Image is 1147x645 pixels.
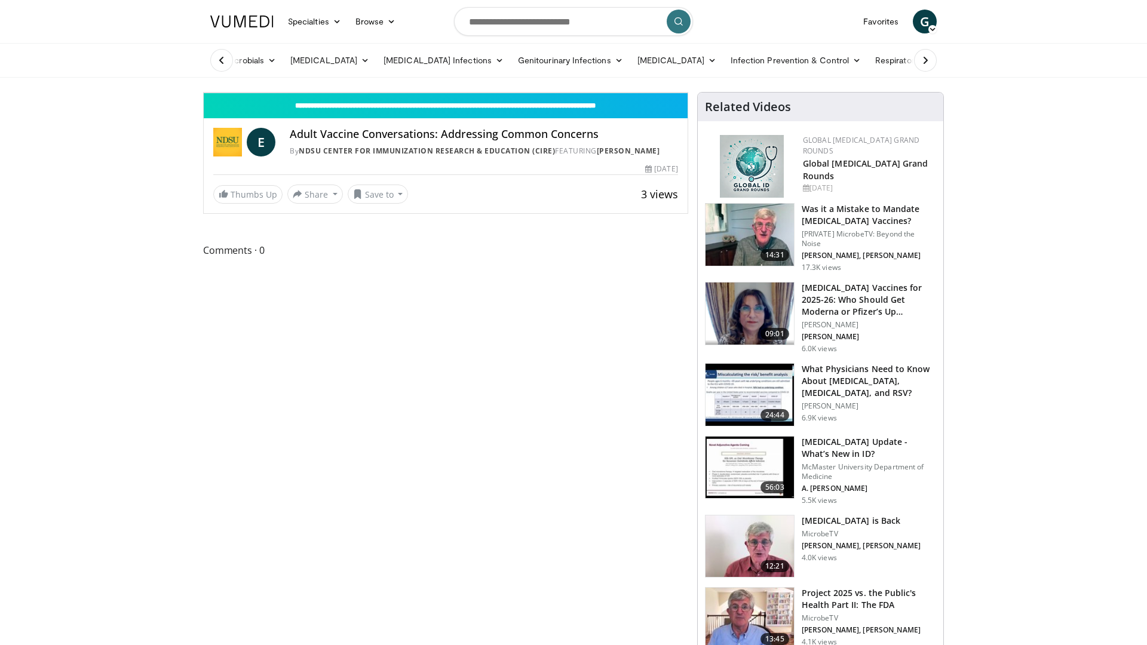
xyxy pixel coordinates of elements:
[802,553,837,563] p: 4.0K views
[348,10,403,33] a: Browse
[802,203,936,227] h3: Was it a Mistake to Mandate [MEDICAL_DATA] Vaccines?
[705,100,791,114] h4: Related Videos
[802,251,936,260] p: [PERSON_NAME], [PERSON_NAME]
[802,529,921,539] p: MicrobeTV
[299,146,555,156] a: NDSU Center for Immunization Research & Education (CIRE)
[213,185,283,204] a: Thumbs Up
[705,282,936,354] a: 09:01 [MEDICAL_DATA] Vaccines for 2025-26: Who Should Get Moderna or Pfizer’s Up… [PERSON_NAME] [...
[597,146,660,156] a: [PERSON_NAME]
[760,328,789,340] span: 09:01
[641,187,678,201] span: 3 views
[803,158,928,182] a: Global [MEDICAL_DATA] Grand Rounds
[802,344,837,354] p: 6.0K views
[803,183,934,193] div: [DATE]
[290,128,678,141] h4: Adult Vaccine Conversations: Addressing Common Concerns
[802,282,936,318] h3: [MEDICAL_DATA] Vaccines for 2025-26: Who Should Get Moderna or Pfizer’s Up…
[760,409,789,421] span: 24:44
[802,541,921,551] p: [PERSON_NAME], [PERSON_NAME]
[287,185,343,204] button: Share
[210,16,274,27] img: VuMedi Logo
[802,625,936,635] p: [PERSON_NAME], [PERSON_NAME]
[630,48,723,72] a: [MEDICAL_DATA]
[645,164,677,174] div: [DATE]
[868,48,979,72] a: Respiratory Infections
[706,437,794,499] img: 98142e78-5af4-4da4-a248-a3d154539079.150x105_q85_crop-smart_upscale.jpg
[802,515,921,527] h3: [MEDICAL_DATA] is Back
[705,363,936,426] a: 24:44 What Physicians Need to Know About [MEDICAL_DATA], [MEDICAL_DATA], and RSV? [PERSON_NAME] 6...
[203,242,688,258] span: Comments 0
[802,363,936,399] h3: What Physicians Need to Know About [MEDICAL_DATA], [MEDICAL_DATA], and RSV?
[376,48,511,72] a: [MEDICAL_DATA] Infections
[802,484,936,493] p: A. [PERSON_NAME]
[803,135,920,156] a: Global [MEDICAL_DATA] Grand Rounds
[802,496,837,505] p: 5.5K views
[706,515,794,578] img: 537ec807-323d-43b7-9fe0-bad00a6af604.150x105_q85_crop-smart_upscale.jpg
[283,48,376,72] a: [MEDICAL_DATA]
[760,633,789,645] span: 13:45
[454,7,693,36] input: Search topics, interventions
[802,229,936,248] p: [PRIVATE] MicrobeTV: Beyond the Noise
[802,263,841,272] p: 17.3K views
[802,413,837,423] p: 6.9K views
[802,587,936,611] h3: Project 2025 vs. the Public's Health Part II: The FDA
[706,282,794,345] img: 4e370bb1-17f0-4657-a42f-9b995da70d2f.png.150x105_q85_crop-smart_upscale.png
[760,249,789,261] span: 14:31
[802,462,936,481] p: McMaster University Department of Medicine
[705,436,936,505] a: 56:03 [MEDICAL_DATA] Update - What’s New in ID? McMaster University Department of Medicine A. [PE...
[706,204,794,266] img: f91047f4-3b1b-4007-8c78-6eacab5e8334.150x105_q85_crop-smart_upscale.jpg
[720,135,784,198] img: e456a1d5-25c5-46f9-913a-7a343587d2a7.png.150x105_q85_autocrop_double_scale_upscale_version-0.2.png
[802,613,936,623] p: MicrobeTV
[723,48,868,72] a: Infection Prevention & Control
[348,185,409,204] button: Save to
[290,146,678,156] div: By FEATURING
[760,560,789,572] span: 12:21
[706,364,794,426] img: 91589b0f-a920-456c-982d-84c13c387289.150x105_q85_crop-smart_upscale.jpg
[213,128,242,156] img: NDSU Center for Immunization Research & Education (CIRE)
[802,332,936,342] p: [PERSON_NAME]
[705,203,936,272] a: 14:31 Was it a Mistake to Mandate [MEDICAL_DATA] Vaccines? [PRIVATE] MicrobeTV: Beyond the Noise ...
[856,10,906,33] a: Favorites
[247,128,275,156] a: E
[802,436,936,460] h3: [MEDICAL_DATA] Update - What’s New in ID?
[913,10,937,33] a: G
[802,401,936,411] p: [PERSON_NAME]
[281,10,348,33] a: Specialties
[802,320,936,330] p: [PERSON_NAME]
[760,481,789,493] span: 56:03
[511,48,630,72] a: Genitourinary Infections
[705,515,936,578] a: 12:21 [MEDICAL_DATA] is Back MicrobeTV [PERSON_NAME], [PERSON_NAME] 4.0K views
